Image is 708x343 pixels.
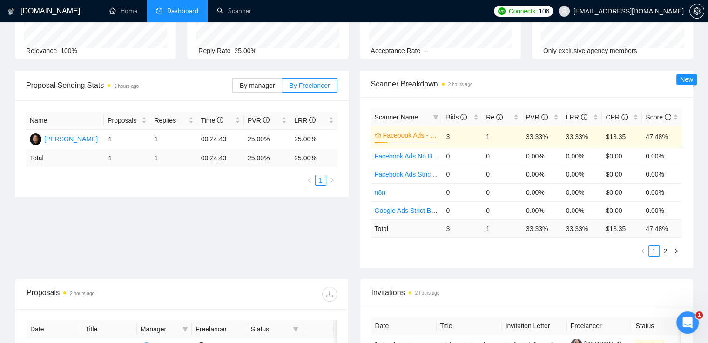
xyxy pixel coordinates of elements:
button: setting [689,4,704,19]
th: Status [632,317,697,335]
td: $0.00 [602,147,642,165]
td: 25.00 % [244,149,290,167]
th: Date [371,317,437,335]
span: right [329,178,335,183]
span: Only exclusive agency members [543,47,637,54]
li: Previous Page [304,175,315,186]
span: Reply Rate [198,47,230,54]
div: Proposals [27,287,182,302]
td: 0 [442,147,482,165]
td: 25.00% [244,130,290,149]
td: 47.48% [642,126,682,147]
td: 0.00% [562,183,602,201]
a: Facebook Ads Strict Budget [375,171,455,178]
span: info-circle [581,114,587,120]
span: Acceptance Rate [371,47,421,54]
a: Facebook Ads - Exact Phrasing [383,130,437,140]
li: Next Page [326,175,337,186]
td: 0.00% [642,183,682,201]
td: 25.00% [290,130,337,149]
span: info-circle [621,114,628,120]
div: [PERSON_NAME] [44,134,98,144]
td: 0.00% [562,201,602,219]
time: 2 hours ago [114,84,139,89]
td: 3 [442,219,482,237]
td: $0.00 [602,165,642,183]
td: 33.33% [562,126,602,147]
span: info-circle [541,114,548,120]
span: LRR [294,117,316,124]
span: download [323,290,337,298]
span: info-circle [460,114,467,120]
span: By manager [240,82,275,89]
span: Replies [154,115,186,125]
span: Proposals [108,115,140,125]
span: dashboard [156,7,162,14]
span: filter [291,322,300,336]
span: filter [182,326,188,332]
span: info-circle [309,117,316,123]
iframe: Intercom live chat [676,311,699,334]
span: info-circle [665,114,671,120]
span: 1 [695,311,703,319]
span: Time [201,117,223,124]
span: right [674,248,679,254]
li: 2 [660,245,671,257]
td: Total [26,149,104,167]
img: upwork-logo.png [498,7,506,15]
span: filter [181,322,190,336]
span: info-circle [263,117,270,123]
span: info-circle [496,114,503,120]
span: filter [431,110,440,124]
td: 0.00% [522,165,562,183]
th: Title [437,317,502,335]
td: $ 13.35 [602,219,642,237]
th: Proposals [104,112,150,130]
a: Facebook Ads No Budget [375,152,449,160]
span: Scanner Name [375,113,418,121]
button: right [671,245,682,257]
td: 3 [442,126,482,147]
td: 0 [442,183,482,201]
td: Total [371,219,443,237]
span: Status [251,324,289,334]
a: setting [689,7,704,15]
span: Proposal Sending Stats [26,79,232,91]
span: By Freelancer [289,82,330,89]
th: Manager [137,320,192,338]
span: Bids [446,113,467,121]
th: Date [27,320,81,338]
td: 33.33% [522,126,562,147]
span: New [680,76,693,83]
td: 0 [442,201,482,219]
span: Relevance [26,47,57,54]
a: DS[PERSON_NAME] [30,135,98,142]
th: Replies [150,112,197,130]
td: 00:24:43 [197,130,244,149]
td: 47.48 % [642,219,682,237]
li: Next Page [671,245,682,257]
td: 33.33 % [562,219,602,237]
td: 33.33 % [522,219,562,237]
span: Score [646,113,671,121]
th: Freelancer [192,320,247,338]
td: 0 [482,147,522,165]
td: 1 [482,219,522,237]
td: 0.00% [522,147,562,165]
td: 0 [482,201,522,219]
th: Name [26,112,104,130]
td: 4 [104,130,150,149]
td: 0.00% [642,165,682,183]
td: 0.00% [562,147,602,165]
td: 0.00% [522,183,562,201]
button: download [322,287,337,302]
span: 25.00% [235,47,256,54]
span: setting [690,7,704,15]
td: 0.00% [522,201,562,219]
span: Manager [141,324,179,334]
span: filter [433,114,438,120]
span: crown [375,132,381,139]
a: 1 [316,175,326,185]
img: logo [8,4,14,19]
